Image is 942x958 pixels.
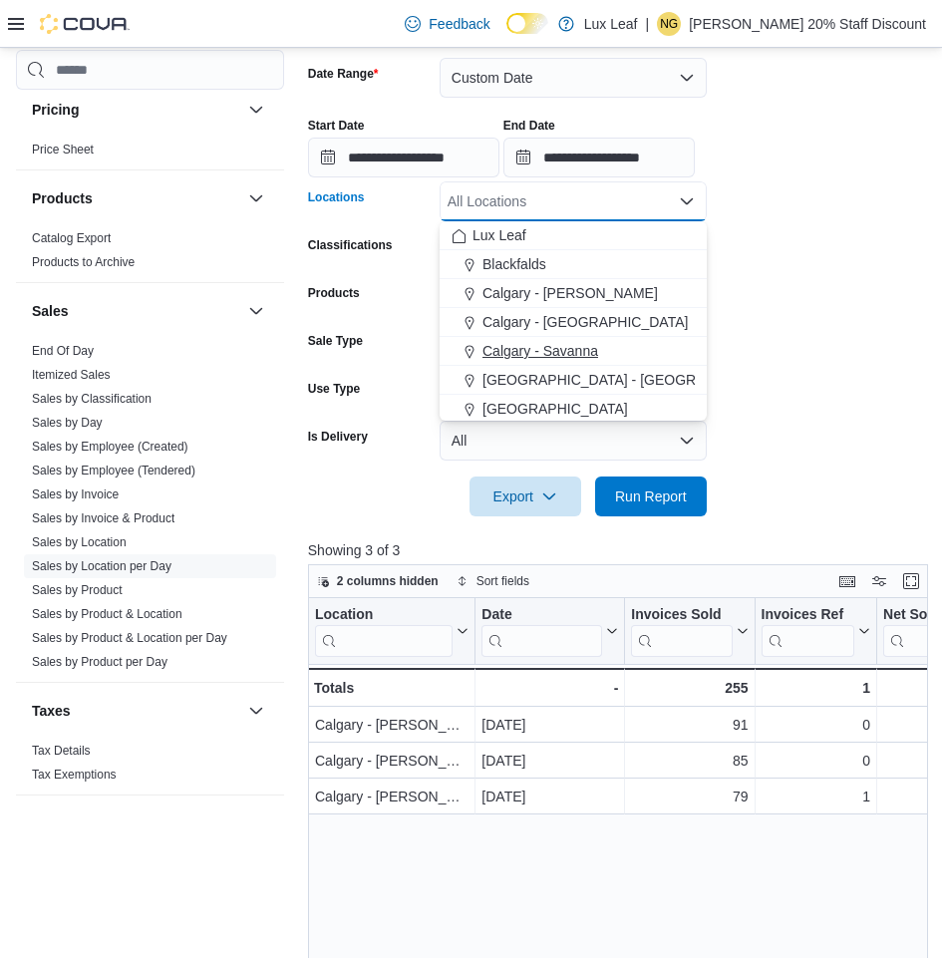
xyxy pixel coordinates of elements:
[16,226,284,282] div: Products
[244,98,268,122] button: Pricing
[32,607,182,621] a: Sales by Product & Location
[481,606,602,625] div: Date
[32,744,91,758] a: Tax Details
[481,785,618,808] div: [DATE]
[32,100,240,120] button: Pricing
[631,749,748,773] div: 85
[32,464,195,478] a: Sales by Employee (Tendered)
[309,569,447,593] button: 2 columns hidden
[244,699,268,723] button: Taxes
[32,254,135,270] span: Products to Archive
[16,339,284,682] div: Sales
[32,392,152,406] a: Sales by Classification
[761,713,869,737] div: 0
[32,142,94,158] span: Price Sheet
[440,395,707,424] button: [GEOGRAPHIC_DATA]
[32,100,79,120] h3: Pricing
[32,415,103,431] span: Sales by Day
[631,785,748,808] div: 79
[660,12,678,36] span: NG
[32,535,127,549] a: Sales by Location
[481,606,618,657] button: Date
[631,676,748,700] div: 255
[314,676,469,700] div: Totals
[32,487,119,501] a: Sales by Invoice
[32,510,174,526] span: Sales by Invoice & Product
[308,285,360,301] label: Products
[32,630,227,646] span: Sales by Product & Location per Day
[32,486,119,502] span: Sales by Invoice
[32,368,111,382] a: Itemized Sales
[315,606,453,657] div: Location
[32,701,71,721] h3: Taxes
[32,743,91,759] span: Tax Details
[32,439,188,455] span: Sales by Employee (Created)
[835,569,859,593] button: Keyboard shortcuts
[761,606,853,625] div: Invoices Ref
[32,416,103,430] a: Sales by Day
[308,333,363,349] label: Sale Type
[32,582,123,598] span: Sales by Product
[440,337,707,366] button: Calgary - Savanna
[481,713,618,737] div: [DATE]
[503,118,555,134] label: End Date
[440,421,707,461] button: All
[899,569,923,593] button: Enter fullscreen
[646,12,650,36] p: |
[32,230,111,246] span: Catalog Export
[440,250,707,279] button: Blackfalds
[482,254,546,274] span: Blackfalds
[308,381,360,397] label: Use Type
[440,308,707,337] button: Calgary - [GEOGRAPHIC_DATA]
[337,573,439,589] span: 2 columns hidden
[32,391,152,407] span: Sales by Classification
[761,676,869,700] div: 1
[308,540,935,560] p: Showing 3 of 3
[32,654,167,670] span: Sales by Product per Day
[631,606,732,625] div: Invoices Sold
[482,399,628,419] span: [GEOGRAPHIC_DATA]
[32,231,111,245] a: Catalog Export
[32,344,94,358] a: End Of Day
[308,429,368,445] label: Is Delivery
[506,34,507,35] span: Dark Mode
[32,255,135,269] a: Products to Archive
[32,767,117,783] span: Tax Exemptions
[440,279,707,308] button: Calgary - [PERSON_NAME]
[315,785,469,808] div: Calgary - [PERSON_NAME]
[506,13,548,34] input: Dark Mode
[482,370,785,390] span: [GEOGRAPHIC_DATA] - [GEOGRAPHIC_DATA]
[32,301,69,321] h3: Sales
[482,312,688,332] span: Calgary - [GEOGRAPHIC_DATA]
[615,486,687,506] span: Run Report
[40,14,130,34] img: Cova
[32,655,167,669] a: Sales by Product per Day
[429,14,489,34] span: Feedback
[16,739,284,795] div: Taxes
[244,186,268,210] button: Products
[689,12,926,36] p: [PERSON_NAME] 20% Staff Discount
[32,511,174,525] a: Sales by Invoice & Product
[32,606,182,622] span: Sales by Product & Location
[481,676,618,700] div: -
[449,569,537,593] button: Sort fields
[481,477,569,516] span: Export
[315,713,469,737] div: Calgary - [PERSON_NAME]
[32,768,117,782] a: Tax Exemptions
[761,749,869,773] div: 0
[16,138,284,169] div: Pricing
[32,631,227,645] a: Sales by Product & Location per Day
[32,440,188,454] a: Sales by Employee (Created)
[476,573,529,589] span: Sort fields
[440,366,707,395] button: [GEOGRAPHIC_DATA] - [GEOGRAPHIC_DATA]
[315,606,453,625] div: Location
[308,189,365,205] label: Locations
[32,301,240,321] button: Sales
[472,225,526,245] span: Lux Leaf
[32,343,94,359] span: End Of Day
[631,713,748,737] div: 91
[308,66,379,82] label: Date Range
[503,138,695,177] input: Press the down key to open a popover containing a calendar.
[32,583,123,597] a: Sales by Product
[32,143,94,157] a: Price Sheet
